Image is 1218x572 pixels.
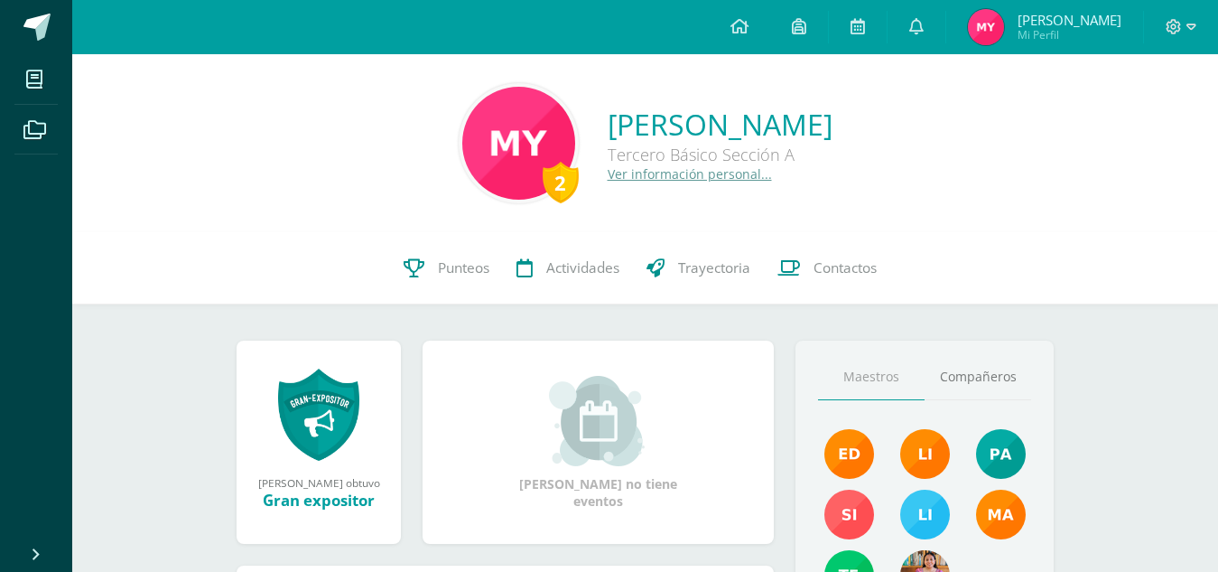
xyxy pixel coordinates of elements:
img: cefb4344c5418beef7f7b4a6cc3e812c.png [900,429,950,479]
a: Maestros [818,354,925,400]
div: 2 [543,162,579,203]
span: Trayectoria [678,258,750,277]
img: 40c28ce654064086a0d3fb3093eec86e.png [976,429,1026,479]
img: f9abb0ae9418971445c6ba7d63445e70.png [968,9,1004,45]
span: Contactos [814,258,877,277]
span: [PERSON_NAME] [1018,11,1121,29]
div: Tercero Básico Sección A [608,144,832,165]
img: 93ccdf12d55837f49f350ac5ca2a40a5.png [900,490,950,539]
a: Contactos [764,232,890,305]
a: [PERSON_NAME] [608,105,832,144]
img: f1876bea0eda9ed609c3471a3207beac.png [824,490,874,539]
img: f40e456500941b1b33f0807dd74ea5cf.png [824,429,874,479]
img: event_small.png [549,376,647,466]
a: Trayectoria [633,232,764,305]
div: Gran expositor [255,490,383,511]
div: [PERSON_NAME] obtuvo [255,475,383,490]
a: Ver información personal... [608,165,772,183]
div: [PERSON_NAME] no tiene eventos [508,376,689,510]
span: Actividades [546,258,619,277]
span: Mi Perfil [1018,27,1121,42]
img: 560278503d4ca08c21e9c7cd40ba0529.png [976,490,1026,539]
img: 8b82df64148e05d715029389a6418b12.png [462,87,575,200]
a: Compañeros [925,354,1031,400]
span: Punteos [438,258,489,277]
a: Actividades [503,232,633,305]
a: Punteos [390,232,503,305]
